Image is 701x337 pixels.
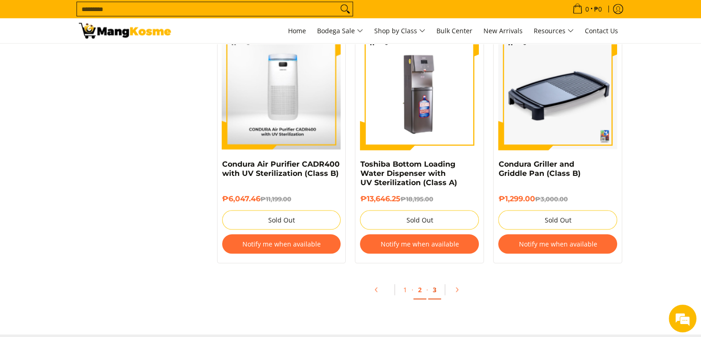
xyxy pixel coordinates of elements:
del: ₱3,000.00 [535,195,567,203]
button: Notify me when available [498,235,617,254]
a: Shop by Class [370,18,430,43]
a: 1 [399,281,412,299]
span: • [570,4,605,14]
span: Bulk Center [436,26,472,35]
a: 3 [428,281,441,300]
a: Condura Air Purifier CADR400 with UV Sterilization (Class B) [222,160,340,178]
button: Search [338,2,353,16]
a: Home [283,18,311,43]
span: 0 [584,6,590,12]
span: We're online! [53,107,127,200]
span: Bodega Sale [317,25,363,37]
img: condura-griller-and-griddle-pan-class-b1-right-side-view-mang-kosme [498,31,617,150]
a: Condura Griller and Griddle Pan (Class B) [498,160,580,178]
del: ₱11,199.00 [260,195,291,203]
img: Condura Air Purifier CADR400 with UV Sterilization (Class B) [222,32,341,150]
button: Sold Out [222,211,341,230]
a: Bodega Sale [312,18,368,43]
span: Home [288,26,306,35]
a: Contact Us [580,18,623,43]
span: Contact Us [585,26,618,35]
img: Toshiba Bottom Loading Water Dispenser with UV Sterilization (Class A) [360,31,479,150]
a: Bulk Center [432,18,477,43]
a: 2 [413,281,426,300]
span: · [412,285,413,294]
img: Small Appliances l Mang Kosme: Home Appliances Warehouse Sale | Page 2 [79,23,171,39]
h6: ₱1,299.00 [498,194,617,204]
span: Shop by Class [374,25,425,37]
span: Resources [534,25,574,37]
h6: ₱13,646.25 [360,194,479,204]
nav: Main Menu [180,18,623,43]
div: Chat with us now [48,52,155,64]
a: Toshiba Bottom Loading Water Dispenser with UV Sterilization (Class A) [360,160,457,187]
span: New Arrivals [483,26,523,35]
button: Notify me when available [222,235,341,254]
button: Sold Out [360,211,479,230]
textarea: Type your message and hit 'Enter' [5,233,176,265]
a: Resources [529,18,578,43]
a: New Arrivals [479,18,527,43]
button: Notify me when available [360,235,479,254]
div: Minimize live chat window [151,5,173,27]
ul: Pagination [212,277,627,307]
del: ₱18,195.00 [400,195,433,203]
button: Sold Out [498,211,617,230]
span: · [426,285,428,294]
span: ₱0 [593,6,603,12]
h6: ₱6,047.46 [222,194,341,204]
